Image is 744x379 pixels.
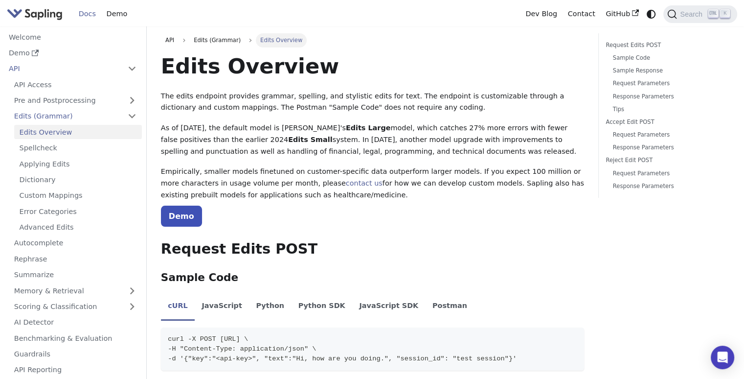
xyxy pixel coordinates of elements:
[9,300,142,314] a: Scoring & Classification
[711,346,734,369] div: Open Intercom Messenger
[161,53,584,79] h1: Edits Overview
[663,5,737,23] button: Search (Ctrl+K)
[720,9,730,18] kbd: K
[101,6,133,22] a: Demo
[14,173,142,187] a: Dictionary
[9,94,142,108] a: Pre and Postprocessing
[161,122,584,157] p: As of [DATE], the default model is [PERSON_NAME]'s model, which catches 27% more errors with fewe...
[9,284,142,298] a: Memory & Retrieval
[9,252,142,266] a: Rephrase
[122,62,142,76] button: Collapse sidebar category 'API'
[165,37,174,44] span: API
[168,345,316,353] span: -H "Content-Type: application/json" \
[606,41,726,50] a: Request Edits POST
[613,105,723,114] a: Tips
[613,66,723,75] a: Sample Response
[256,33,307,47] span: Edits Overview
[161,206,202,227] a: Demo
[613,79,723,88] a: Request Parameters
[161,33,584,47] nav: Breadcrumbs
[14,125,142,139] a: Edits Overview
[14,189,142,203] a: Custom Mappings
[195,293,249,321] li: JavaScript
[613,53,723,63] a: Sample Code
[168,335,248,343] span: curl -X POST [URL] \
[352,293,426,321] li: JavaScript SDK
[9,236,142,250] a: Autocomplete
[14,157,142,171] a: Applying Edits
[606,156,726,165] a: Reject Edit POST
[9,315,142,330] a: AI Detector
[613,182,723,191] a: Response Parameters
[14,204,142,218] a: Error Categories
[249,293,291,321] li: Python
[3,62,122,76] a: API
[168,355,517,362] span: -d '{"key":"<api-key>", "text":"Hi, how are you doing.", "session_id": "test session"}'
[426,293,474,321] li: Postman
[9,109,142,123] a: Edits (Grammar)
[613,130,723,140] a: Request Parameters
[161,91,584,114] p: The edits endpoint provides grammar, spelling, and stylistic edits for text. The endpoint is cust...
[563,6,601,22] a: Contact
[161,271,584,284] h3: Sample Code
[9,363,142,377] a: API Reporting
[613,143,723,152] a: Response Parameters
[14,220,142,235] a: Advanced Edits
[161,240,584,258] h2: Request Edits POST
[189,33,245,47] span: Edits (Grammar)
[9,77,142,92] a: API Access
[644,7,658,21] button: Switch between dark and light mode (currently system mode)
[3,46,142,60] a: Demo
[346,179,383,187] a: contact us
[161,166,584,201] p: Empirically, smaller models finetuned on customer-specific data outperform larger models. If you ...
[7,7,66,21] a: Sapling.ai
[346,124,391,132] strong: Edits Large
[161,33,179,47] a: API
[520,6,562,22] a: Dev Blog
[606,118,726,127] a: Accept Edit POST
[9,331,142,345] a: Benchmarking & Evaluation
[600,6,644,22] a: GitHub
[9,268,142,282] a: Summarize
[613,92,723,101] a: Response Parameters
[288,136,332,143] strong: Edits Small
[9,347,142,361] a: Guardrails
[613,169,723,178] a: Request Parameters
[3,30,142,44] a: Welcome
[161,293,195,321] li: cURL
[14,141,142,155] a: Spellcheck
[73,6,101,22] a: Docs
[677,10,708,18] span: Search
[291,293,352,321] li: Python SDK
[7,7,63,21] img: Sapling.ai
